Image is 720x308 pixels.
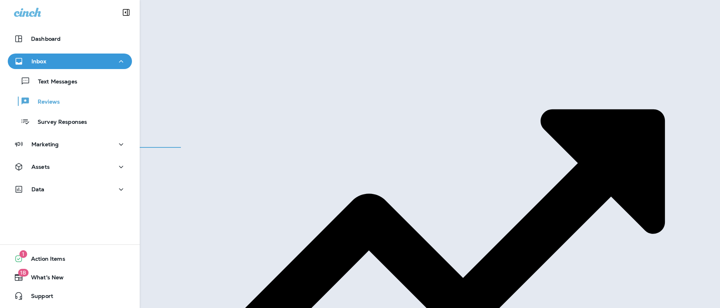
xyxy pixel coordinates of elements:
[8,54,132,69] button: Inbox
[8,113,132,130] button: Survey Responses
[8,73,132,89] button: Text Messages
[8,31,132,47] button: Dashboard
[30,119,87,126] p: Survey Responses
[23,293,53,302] span: Support
[31,58,46,64] p: Inbox
[8,182,132,197] button: Data
[18,269,28,277] span: 18
[8,270,132,285] button: 18What's New
[31,164,50,170] p: Assets
[8,288,132,304] button: Support
[23,274,64,284] span: What's New
[30,78,77,86] p: Text Messages
[31,141,59,147] p: Marketing
[31,36,61,42] p: Dashboard
[31,186,45,192] p: Data
[115,5,137,20] button: Collapse Sidebar
[30,99,60,106] p: Reviews
[19,250,27,258] span: 1
[8,251,132,266] button: 1Action Items
[8,159,132,175] button: Assets
[8,93,132,109] button: Reviews
[8,137,132,152] button: Marketing
[23,256,65,265] span: Action Items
